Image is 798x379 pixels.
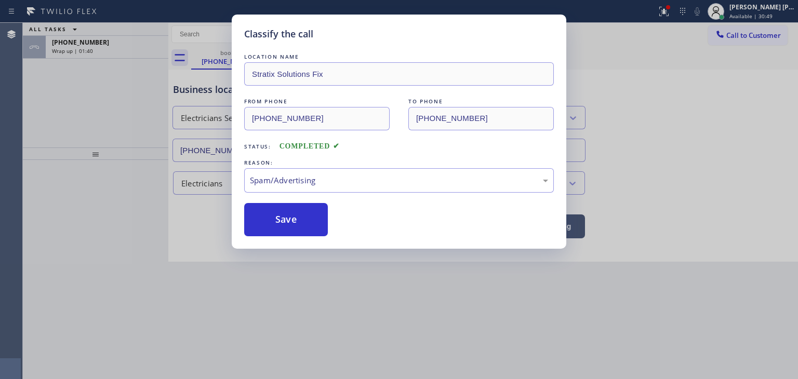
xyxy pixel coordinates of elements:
div: FROM PHONE [244,96,390,107]
div: LOCATION NAME [244,51,554,62]
button: Save [244,203,328,236]
div: TO PHONE [408,96,554,107]
div: REASON: [244,157,554,168]
span: Status: [244,143,271,150]
input: To phone [408,107,554,130]
span: COMPLETED [280,142,340,150]
input: From phone [244,107,390,130]
div: Spam/Advertising [250,174,548,186]
h5: Classify the call [244,27,313,41]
